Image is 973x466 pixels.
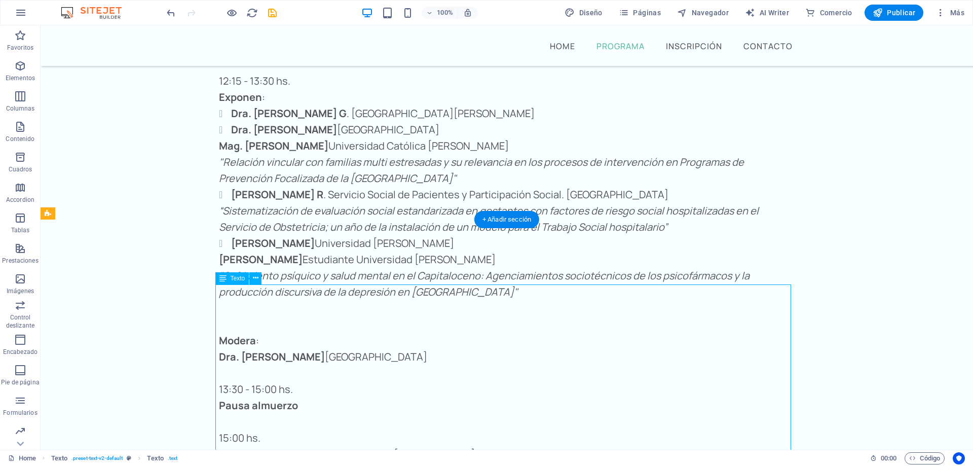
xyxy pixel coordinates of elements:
span: Páginas [619,8,661,18]
button: Código [905,452,945,464]
button: AI Writer [741,5,793,21]
button: 100% [422,7,458,19]
span: Haz clic para seleccionar y doble clic para editar [147,452,163,464]
span: Publicar [873,8,916,18]
span: Texto [231,275,245,281]
p: Contenido [6,135,34,143]
span: : [888,454,889,462]
p: Favoritos [7,44,33,52]
i: Al redimensionar, ajustar el nivel de zoom automáticamente para ajustarse al dispositivo elegido. [463,8,472,17]
p: Accordion [6,196,34,204]
h6: Tiempo de la sesión [870,452,897,464]
p: Cuadros [9,165,32,173]
p: Prestaciones [2,257,38,265]
button: save [266,7,278,19]
span: . preset-text-v2-default [71,452,123,464]
button: Navegador [673,5,733,21]
span: Comercio [805,8,852,18]
button: Publicar [865,5,924,21]
button: reload [246,7,258,19]
p: Elementos [6,74,35,82]
p: Formularios [3,409,37,417]
i: Guardar (Ctrl+S) [267,7,278,19]
button: Diseño [560,5,607,21]
span: Código [909,452,940,464]
p: Columnas [6,104,35,113]
span: 00 00 [881,452,896,464]
span: Diseño [565,8,603,18]
button: Haz clic para salir del modo de previsualización y seguir editando [226,7,238,19]
div: + Añadir sección [474,211,539,228]
span: Más [935,8,964,18]
p: Pie de página [1,378,39,386]
h6: 100% [437,7,453,19]
i: Este elemento es un preajuste personalizable [127,455,131,461]
a: Haz clic para cancelar la selección y doble clic para abrir páginas [8,452,36,464]
button: Más [931,5,968,21]
span: Navegador [677,8,729,18]
span: AI Writer [745,8,789,18]
span: Haz clic para seleccionar y doble clic para editar [51,452,67,464]
img: Editor Logo [58,7,134,19]
i: Volver a cargar página [246,7,258,19]
p: Imágenes [7,287,34,295]
p: Encabezado [3,348,38,356]
span: . text [168,452,177,464]
div: Diseño (Ctrl+Alt+Y) [560,5,607,21]
button: Comercio [801,5,856,21]
p: Tablas [11,226,30,234]
button: Usercentrics [953,452,965,464]
button: Páginas [615,5,665,21]
nav: breadcrumb [51,452,178,464]
button: undo [165,7,177,19]
i: Deshacer: Cambiar texto (Ctrl+Z) [165,7,177,19]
